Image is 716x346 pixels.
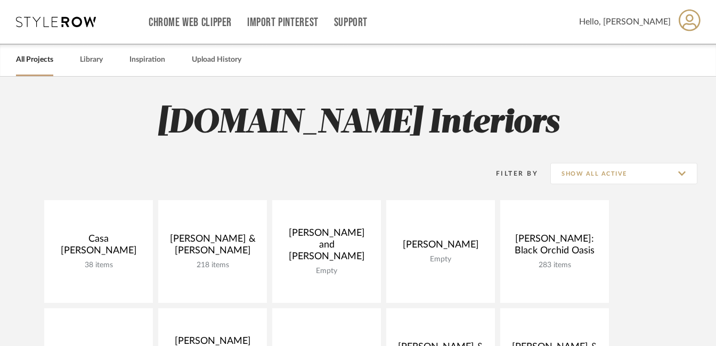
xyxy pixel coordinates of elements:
div: Casa [PERSON_NAME] [53,233,144,261]
a: All Projects [16,53,53,67]
a: Upload History [192,53,241,67]
div: Empty [395,255,486,264]
div: [PERSON_NAME] and [PERSON_NAME] [281,227,372,267]
a: Support [334,18,368,27]
div: 38 items [53,261,144,270]
a: Import Pinterest [247,18,319,27]
a: Library [80,53,103,67]
div: [PERSON_NAME]: Black Orchid Oasis [509,233,600,261]
a: Chrome Web Clipper [149,18,232,27]
div: Empty [281,267,372,276]
div: 218 items [167,261,258,270]
a: Inspiration [129,53,165,67]
span: Hello, [PERSON_NAME] [579,15,671,28]
div: [PERSON_NAME] [395,239,486,255]
div: Filter By [482,168,538,179]
div: [PERSON_NAME] & [PERSON_NAME] [167,233,258,261]
div: 283 items [509,261,600,270]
